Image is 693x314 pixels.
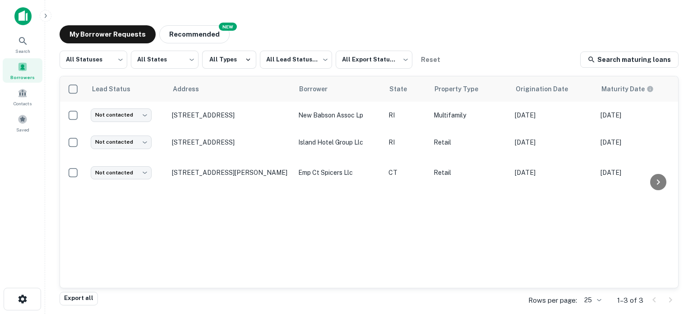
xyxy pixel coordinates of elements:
[172,169,289,177] p: [STREET_ADDRESS][PERSON_NAME]
[131,48,199,71] div: All States
[14,100,32,107] span: Contacts
[86,76,167,102] th: Lead Status
[294,76,384,102] th: Borrower
[416,51,445,69] button: Reset
[172,138,289,146] p: [STREET_ADDRESS]
[601,84,645,94] h6: Maturity Date
[173,84,211,94] span: Address
[434,110,506,120] p: Multifamily
[581,294,603,307] div: 25
[388,110,425,120] p: RI
[617,295,643,306] p: 1–3 of 3
[260,48,332,71] div: All Lead Statuses
[91,108,152,122] div: Not contacted
[528,295,577,306] p: Rows per page:
[601,84,665,94] span: Maturity dates displayed may be estimated. Please contact the lender for the most accurate maturi...
[388,137,425,147] p: RI
[159,25,230,43] button: Recommended
[429,76,510,102] th: Property Type
[389,84,419,94] span: State
[299,84,339,94] span: Borrower
[91,136,152,149] div: Not contacted
[515,137,591,147] p: [DATE]
[596,76,682,102] th: Maturity dates displayed may be estimated. Please contact the lender for the most accurate maturi...
[298,110,379,120] p: new babson assoc lp
[384,76,429,102] th: State
[336,48,412,71] div: All Export Statuses
[580,52,679,68] a: Search maturing loans
[92,84,142,94] span: Lead Status
[298,168,379,178] p: emp ct spicers llc
[14,7,32,25] img: capitalize-icon.png
[601,110,677,120] p: [DATE]
[601,84,654,94] div: Maturity dates displayed may be estimated. Please contact the lender for the most accurate maturi...
[388,168,425,178] p: CT
[434,168,506,178] p: Retail
[219,23,237,31] div: NEW
[3,111,42,135] a: Saved
[60,292,98,305] button: Export all
[60,25,156,43] button: My Borrower Requests
[10,74,35,81] span: Borrowers
[434,137,506,147] p: Retail
[434,84,490,94] span: Property Type
[601,168,677,178] p: [DATE]
[60,48,127,71] div: All Statuses
[516,84,580,94] span: Origination Date
[3,58,42,83] a: Borrowers
[167,76,294,102] th: Address
[16,126,29,133] span: Saved
[515,110,591,120] p: [DATE]
[172,111,289,119] p: [STREET_ADDRESS]
[510,76,596,102] th: Origination Date
[3,32,42,56] a: Search
[15,47,30,55] span: Search
[202,51,256,69] button: All Types
[515,168,591,178] p: [DATE]
[601,137,677,147] p: [DATE]
[3,84,42,109] a: Contacts
[648,242,693,285] iframe: Chat Widget
[298,137,379,147] p: island hotel group llc
[91,166,152,179] div: Not contacted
